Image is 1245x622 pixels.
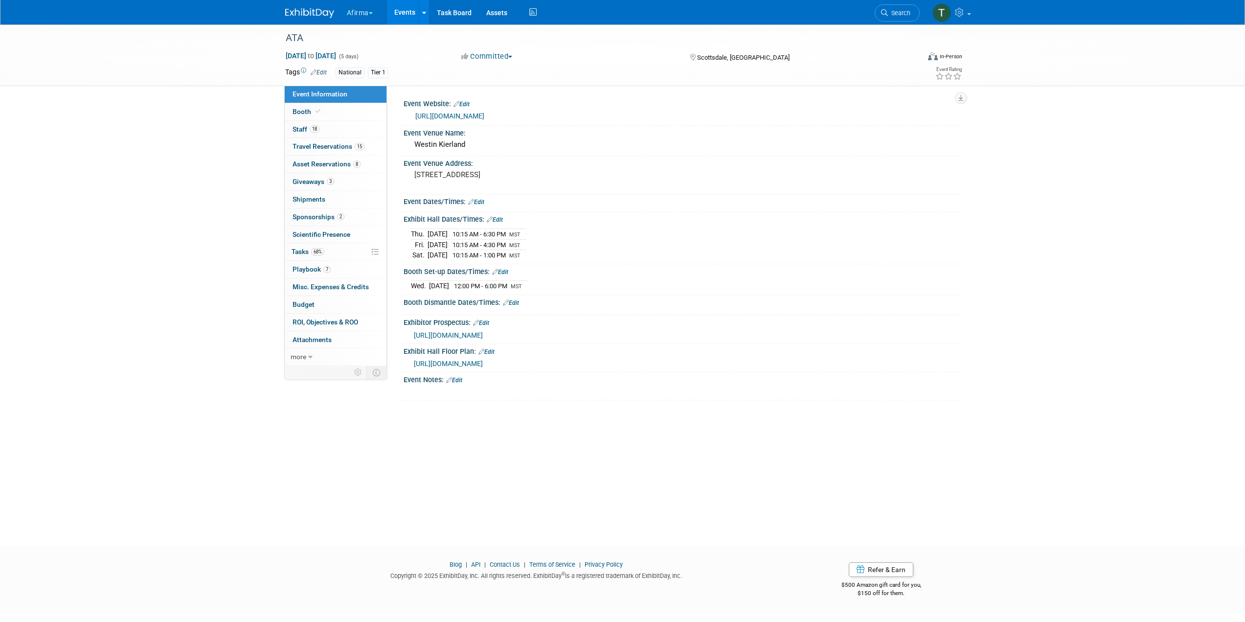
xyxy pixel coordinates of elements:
[404,194,960,207] div: Event Dates/Times:
[463,561,470,568] span: |
[336,68,364,78] div: National
[293,160,361,168] span: Asset Reservations
[285,51,337,60] span: [DATE] [DATE]
[337,213,344,220] span: 2
[285,348,386,366] a: more
[404,315,960,328] div: Exhibitor Prospectus:
[450,561,462,568] a: Blog
[292,248,324,255] span: Tasks
[429,281,449,291] td: [DATE]
[285,243,386,260] a: Tasks68%
[293,213,344,221] span: Sponsorships
[478,348,495,355] a: Edit
[291,353,306,361] span: more
[697,54,790,61] span: Scottsdale, [GEOGRAPHIC_DATA]
[453,101,470,108] a: Edit
[293,178,334,185] span: Giveaways
[482,561,488,568] span: |
[404,126,960,138] div: Event Venue Name:
[411,137,953,152] div: Westin Kierland
[285,278,386,296] a: Misc. Expenses & Credits
[285,156,386,173] a: Asset Reservations8
[577,561,583,568] span: |
[316,109,320,114] i: Booth reservation complete
[285,173,386,190] a: Giveaways3
[311,69,327,76] a: Edit
[285,208,386,226] a: Sponsorships2
[511,283,522,290] span: MST
[404,96,960,109] div: Event Website:
[411,250,428,260] td: Sat.
[293,195,325,203] span: Shipments
[503,299,519,306] a: Edit
[293,283,369,291] span: Misc. Expenses & Credits
[285,121,386,138] a: Staff18
[414,331,483,339] a: [URL][DOMAIN_NAME]
[404,156,960,168] div: Event Venue Address:
[490,561,520,568] a: Contact Us
[293,142,364,150] span: Travel Reservations
[411,281,429,291] td: Wed.
[453,241,506,249] span: 10:15 AM - 4:30 PM
[888,9,910,17] span: Search
[404,295,960,308] div: Booth Dismantle Dates/Times:
[428,229,448,239] td: [DATE]
[487,216,503,223] a: Edit
[875,4,920,22] a: Search
[285,86,386,103] a: Event Information
[414,170,625,179] pre: [STREET_ADDRESS]
[862,51,963,66] div: Event Format
[293,265,331,273] span: Playbook
[311,248,324,255] span: 68%
[285,314,386,331] a: ROI, Objectives & ROO
[285,569,788,580] div: Copyright © 2025 ExhibitDay, Inc. All rights reserved. ExhibitDay is a registered trademark of Ex...
[285,67,327,78] td: Tags
[509,231,521,238] span: MST
[468,199,484,206] a: Edit
[282,29,905,47] div: ATA
[327,178,334,185] span: 3
[471,561,480,568] a: API
[404,372,960,385] div: Event Notes:
[932,3,951,22] img: Taylor Sebesta
[411,229,428,239] td: Thu.
[285,226,386,243] a: Scientific Presence
[492,269,508,276] a: Edit
[285,261,386,278] a: Playbook7
[415,112,484,120] a: [URL][DOMAIN_NAME]
[293,125,319,133] span: Staff
[338,53,359,60] span: (5 days)
[802,589,960,598] div: $150 off for them.
[306,52,316,60] span: to
[585,561,623,568] a: Privacy Policy
[458,51,516,62] button: Committed
[285,8,334,18] img: ExhibitDay
[453,230,506,238] span: 10:15 AM - 6:30 PM
[562,571,565,576] sup: ®
[939,53,962,60] div: In-Person
[366,366,386,379] td: Toggle Event Tabs
[509,253,521,259] span: MST
[521,561,528,568] span: |
[428,250,448,260] td: [DATE]
[454,282,507,290] span: 12:00 PM - 6:00 PM
[310,125,319,133] span: 18
[849,562,913,577] a: Refer & Earn
[802,575,960,597] div: $500 Amazon gift card for you,
[404,344,960,357] div: Exhibit Hall Floor Plan:
[285,331,386,348] a: Attachments
[293,230,350,238] span: Scientific Presence
[285,191,386,208] a: Shipments
[323,266,331,273] span: 7
[285,103,386,120] a: Booth
[355,143,364,150] span: 15
[293,108,322,115] span: Booth
[529,561,575,568] a: Terms of Service
[428,239,448,250] td: [DATE]
[368,68,388,78] div: Tier 1
[414,360,483,368] a: [URL][DOMAIN_NAME]
[446,377,462,384] a: Edit
[935,67,962,72] div: Event Rating
[293,300,315,308] span: Budget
